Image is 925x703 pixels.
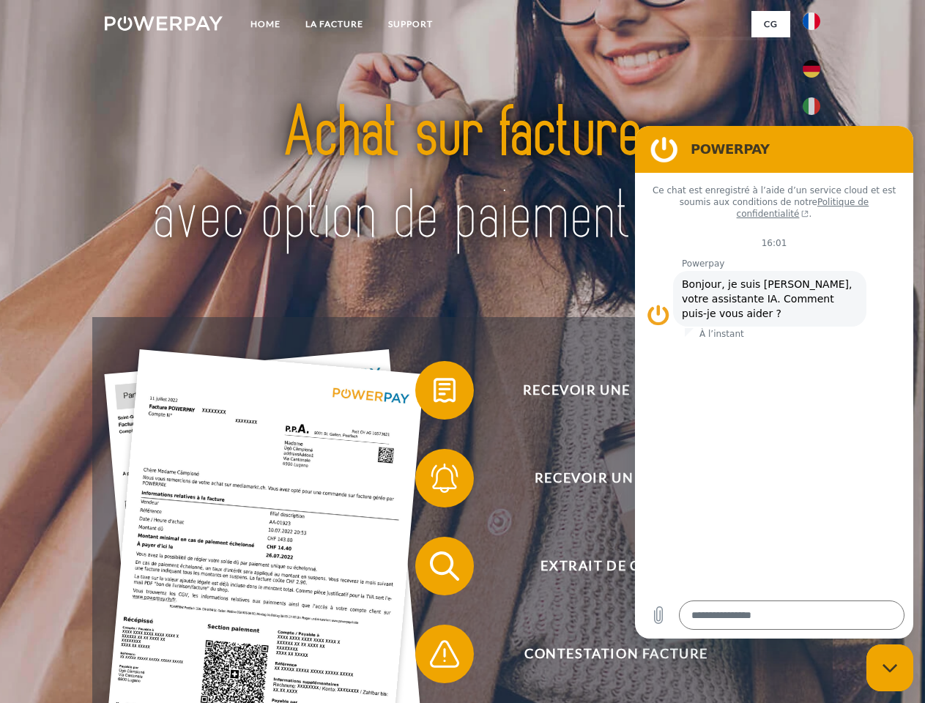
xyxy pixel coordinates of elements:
[376,11,445,37] a: Support
[415,361,796,420] button: Recevoir une facture ?
[426,636,463,672] img: qb_warning.svg
[415,449,796,507] button: Recevoir un rappel?
[437,625,795,683] span: Contestation Facture
[426,548,463,584] img: qb_search.svg
[437,537,795,595] span: Extrait de compte
[635,126,913,639] iframe: Fenêtre de messagerie
[293,11,376,37] a: LA FACTURE
[803,97,820,115] img: it
[415,625,796,683] button: Contestation Facture
[803,12,820,30] img: fr
[105,16,223,31] img: logo-powerpay-white.svg
[437,361,795,420] span: Recevoir une facture ?
[415,537,796,595] button: Extrait de compte
[751,11,790,37] a: CG
[866,644,913,691] iframe: Bouton de lancement de la fenêtre de messagerie, conversation en cours
[238,11,293,37] a: Home
[437,449,795,507] span: Recevoir un rappel?
[803,60,820,78] img: de
[140,70,785,280] img: title-powerpay_fr.svg
[426,460,463,496] img: qb_bell.svg
[426,372,463,409] img: qb_bill.svg
[554,37,790,63] a: CG (achat sur facture)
